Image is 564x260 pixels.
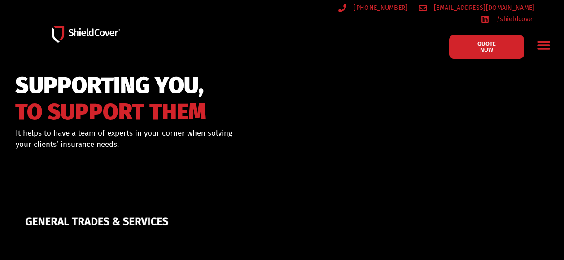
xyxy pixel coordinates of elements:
a: [PHONE_NUMBER] [338,2,408,13]
a: QUOTE NOW [449,35,524,59]
div: It helps to have a team of experts in your corner when solving [16,128,317,150]
span: [EMAIL_ADDRESS][DOMAIN_NAME] [432,2,534,13]
img: Shield-Cover-Underwriting-Australia-logo-full [52,26,120,43]
a: [EMAIL_ADDRESS][DOMAIN_NAME] [419,2,535,13]
p: your clients’ insurance needs. [16,139,317,150]
span: QUOTE NOW [471,41,503,53]
div: Menu Toggle [533,35,554,56]
span: [PHONE_NUMBER] [351,2,407,13]
span: SUPPORTING YOU, [15,76,206,95]
span: /shieldcover [494,13,535,25]
a: /shieldcover [481,13,534,25]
